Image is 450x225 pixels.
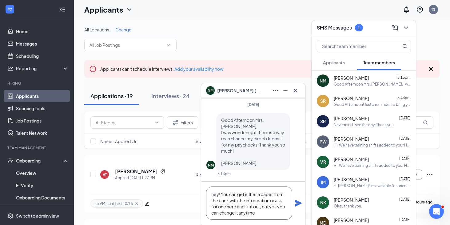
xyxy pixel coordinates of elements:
div: Review Stage [196,171,241,178]
span: All Locations [84,27,109,32]
svg: Cross [427,65,435,73]
svg: Cross [292,87,299,94]
span: [PERSON_NAME] [334,217,369,223]
a: Applicants [16,90,69,102]
span: [PERSON_NAME] [334,197,369,203]
div: 1 [358,25,360,30]
a: Sourcing Tools [16,102,69,115]
span: Name · Applied On [100,138,137,144]
svg: Settings [7,213,14,219]
div: AT [103,172,107,177]
svg: ComposeMessage [391,24,399,31]
a: Scheduling [16,50,69,62]
div: Switch to admin view [16,213,59,219]
svg: Notifications [403,6,410,13]
button: ChevronDown [401,23,411,33]
div: Nevermind I see the day! Thank you [334,122,394,127]
span: Good Afternoon Mrs. [PERSON_NAME], I was wondering if there is a way i can chance my direct depos... [221,117,285,166]
button: Filter Filters [167,116,198,129]
svg: WorkstreamLogo [7,6,13,12]
svg: Ellipses [272,87,279,94]
svg: MagnifyingGlass [402,44,407,49]
span: [DATE] [399,217,411,222]
div: Hi! We have training shifts added to your Hotschedules for this week! Make sure you have your non... [334,143,411,148]
svg: Cross [134,201,139,206]
button: ComposeMessage [390,23,400,33]
div: Good Afternoon! Just a reminder to bring your valid photo id and social security card [DATE]. If ... [334,102,411,107]
span: [DATE] [399,156,411,161]
input: All Job Postings [90,42,164,48]
div: Team Management [7,145,67,151]
span: 5:13pm [397,75,411,80]
span: Stage [196,138,208,144]
svg: ChevronDown [154,120,159,125]
div: Hiring [7,81,67,86]
span: [DATE] [399,136,411,141]
div: JM [321,179,326,185]
svg: Analysis [7,65,14,71]
textarea: hey! You can get either a paper from the bank with the information or ask for one here and fill i... [206,187,292,220]
svg: UserCheck [7,158,14,164]
h1: Applicants [84,4,123,15]
div: NK [320,199,326,206]
span: [DATE] [399,197,411,202]
h3: SMS Messages [317,24,352,31]
svg: ChevronDown [402,24,410,31]
div: PW [320,139,327,145]
svg: Plane [295,199,302,207]
svg: ChevronDown [166,42,171,47]
div: Okay thank you. [334,203,362,209]
a: Activity log [16,204,69,216]
div: VR [320,159,326,165]
button: Cross [290,86,300,95]
div: Applied [DATE] 1:27 PM [115,175,165,181]
svg: QuestionInfo [416,6,424,13]
a: Onboarding Documents [16,191,69,204]
span: [PERSON_NAME] [PERSON_NAME] [217,87,260,94]
svg: MagnifyingGlass [423,120,428,125]
div: NM [208,163,214,168]
span: [DATE] [247,102,259,107]
span: Team members [363,60,395,65]
h5: [PERSON_NAME] [115,168,158,175]
a: Overview [16,167,69,179]
span: [PERSON_NAME] [334,115,369,122]
div: Reporting [16,65,69,71]
a: Job Postings [16,115,69,127]
input: All Stages [96,119,152,126]
span: Applicants can't schedule interviews. [100,66,223,72]
a: E-Verify [16,179,69,191]
a: Talent Network [16,127,69,139]
div: Hi [PERSON_NAME]! Im available for orientation [DATE] morning at 8am. Could you make it on this d... [334,183,411,188]
div: Applications · 19 [90,92,133,100]
b: 5 hours ago [412,200,432,204]
input: Search team member [317,40,390,52]
div: Interviews · 24 [151,92,190,100]
div: NM [320,78,326,84]
span: [PERSON_NAME] [334,75,369,81]
svg: Ellipses [426,171,433,178]
span: no VM, sent text 10/15 [94,201,133,206]
button: Minimize [281,86,290,95]
svg: ChevronDown [125,6,133,13]
span: edit [145,202,149,206]
svg: Filter [172,119,179,126]
a: Home [16,25,69,38]
span: [PERSON_NAME] [334,95,369,101]
div: TS [431,7,436,12]
div: Good Afternoon Mrs. [PERSON_NAME], I was wondering if there is a way i can chance my direct depos... [334,82,411,87]
span: [DATE] [399,177,411,181]
svg: Minimize [282,87,289,94]
span: [PERSON_NAME] [334,176,369,183]
a: Messages [16,38,69,50]
div: Hi! We have training shifts added to your Hotschedules for this week! Make sure you have your non... [334,163,411,168]
span: [PERSON_NAME] [334,156,369,162]
div: Onboarding [16,158,63,164]
span: [DATE] [399,116,411,120]
div: SR [320,98,326,104]
svg: Reapply [160,169,165,174]
span: 3:43pm [397,95,411,100]
button: Ellipses [271,86,281,95]
iframe: Intercom live chat [429,204,444,219]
